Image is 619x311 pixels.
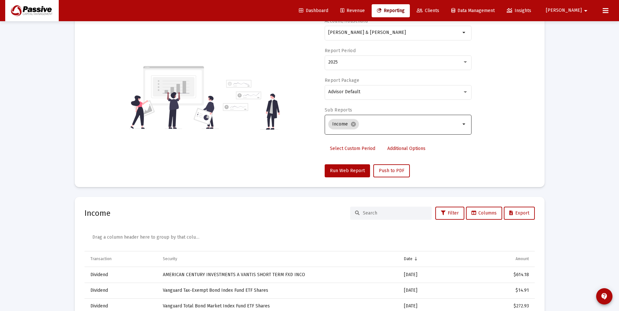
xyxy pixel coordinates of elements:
[330,168,365,173] span: Run Web Report
[328,119,359,129] mat-chip: Income
[441,210,459,216] span: Filter
[504,207,535,220] button: Export
[325,78,359,83] label: Report Package
[92,226,530,251] div: Data grid toolbar
[582,4,590,17] mat-icon: arrow_drop_down
[600,292,608,300] mat-icon: contact_support
[404,256,412,261] div: Date
[350,121,356,127] mat-icon: cancel
[538,4,597,17] button: [PERSON_NAME]
[460,120,468,128] mat-icon: arrow_drop_down
[446,4,500,17] a: Data Management
[399,251,449,267] td: Column Date
[299,8,328,13] span: Dashboard
[223,80,280,130] img: reporting-alt
[417,8,439,13] span: Clients
[328,118,460,131] mat-chip-list: Selection
[502,4,536,17] a: Insights
[325,48,356,53] label: Report Period
[158,267,399,283] td: AMERICAN CENTURY INVESTMENTS A VANTIS SHORT TERM FXD INCO
[10,4,54,17] img: Dashboard
[451,8,495,13] span: Data Management
[325,107,352,113] label: Sub Reports
[85,251,158,267] td: Column Transaction
[335,4,370,17] a: Revenue
[328,59,338,65] span: 2025
[453,287,529,294] div: $14.91
[411,4,444,17] a: Clients
[328,30,460,35] input: Search or select an account or household
[85,283,158,298] td: Dividend
[509,210,529,216] span: Export
[453,303,529,309] div: $272.93
[399,267,449,283] td: [DATE]
[435,207,464,220] button: Filter
[449,251,534,267] td: Column Amount
[325,164,370,177] button: Run Web Report
[460,29,468,37] mat-icon: arrow_drop_down
[379,168,404,173] span: Push to PDF
[453,272,529,278] div: $614.18
[387,146,426,151] span: Additional Options
[85,267,158,283] td: Dividend
[546,8,582,13] span: [PERSON_NAME]
[294,4,333,17] a: Dashboard
[466,207,502,220] button: Columns
[377,8,405,13] span: Reporting
[472,210,497,216] span: Columns
[372,4,410,17] a: Reporting
[92,232,199,243] div: Drag a column header here to group by that column
[158,251,399,267] td: Column Security
[158,283,399,298] td: Vanguard Tax-Exempt Bond Index Fund ETF Shares
[129,65,219,130] img: reporting
[85,208,111,218] h2: Income
[516,256,529,261] div: Amount
[507,8,531,13] span: Insights
[373,164,410,177] button: Push to PDF
[330,146,375,151] span: Select Custom Period
[363,210,427,216] input: Search
[163,256,177,261] div: Security
[90,256,112,261] div: Transaction
[328,89,360,95] span: Advisor Default
[340,8,365,13] span: Revenue
[399,283,449,298] td: [DATE]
